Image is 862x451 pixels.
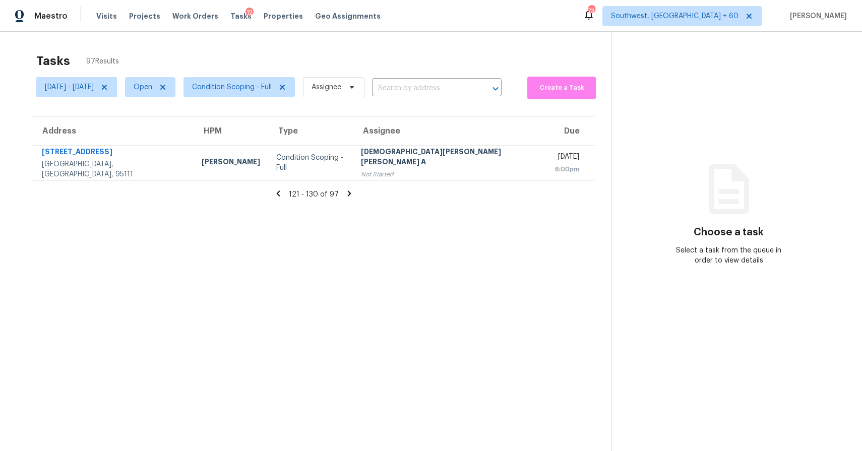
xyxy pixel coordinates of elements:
[361,169,539,179] div: Not Started
[36,56,70,66] h2: Tasks
[312,82,341,92] span: Assignee
[42,159,186,179] div: [GEOGRAPHIC_DATA], [GEOGRAPHIC_DATA], 95111
[786,11,847,21] span: [PERSON_NAME]
[194,117,268,145] th: HPM
[86,56,119,67] span: 97 Results
[202,157,260,169] div: [PERSON_NAME]
[264,11,303,21] span: Properties
[315,11,381,21] span: Geo Assignments
[527,77,596,99] button: Create a Task
[172,11,218,21] span: Work Orders
[555,164,579,174] div: 6:00pm
[670,245,787,266] div: Select a task from the queue in order to view details
[42,147,186,159] div: [STREET_ADDRESS]
[192,82,272,92] span: Condition Scoping - Full
[129,11,160,21] span: Projects
[361,147,539,169] div: [DEMOGRAPHIC_DATA][PERSON_NAME] [PERSON_NAME] A
[96,11,117,21] span: Visits
[488,82,503,96] button: Open
[353,117,547,145] th: Assignee
[45,82,94,92] span: [DATE] - [DATE]
[32,117,194,145] th: Address
[588,6,595,16] div: 739
[694,227,764,237] h3: Choose a task
[372,81,473,96] input: Search by address
[34,11,68,21] span: Maestro
[532,82,591,94] span: Create a Task
[230,13,252,20] span: Tasks
[611,11,738,21] span: Southwest, [GEOGRAPHIC_DATA] + 60
[547,117,595,145] th: Due
[268,117,353,145] th: Type
[134,82,152,92] span: Open
[245,8,254,18] div: 12
[289,191,339,198] span: 121 - 130 of 97
[276,153,345,173] div: Condition Scoping - Full
[555,152,579,164] div: [DATE]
